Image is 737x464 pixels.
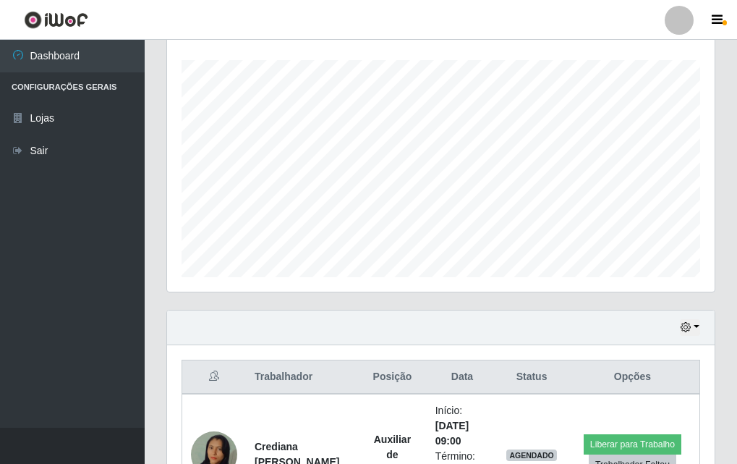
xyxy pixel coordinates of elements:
[566,360,700,395] th: Opções
[246,360,358,395] th: Trabalhador
[506,450,557,461] span: AGENDADO
[584,434,681,455] button: Liberar para Trabalho
[427,360,498,395] th: Data
[358,360,427,395] th: Posição
[24,11,88,29] img: CoreUI Logo
[435,403,490,449] li: Início:
[435,420,469,447] time: [DATE] 09:00
[498,360,566,395] th: Status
